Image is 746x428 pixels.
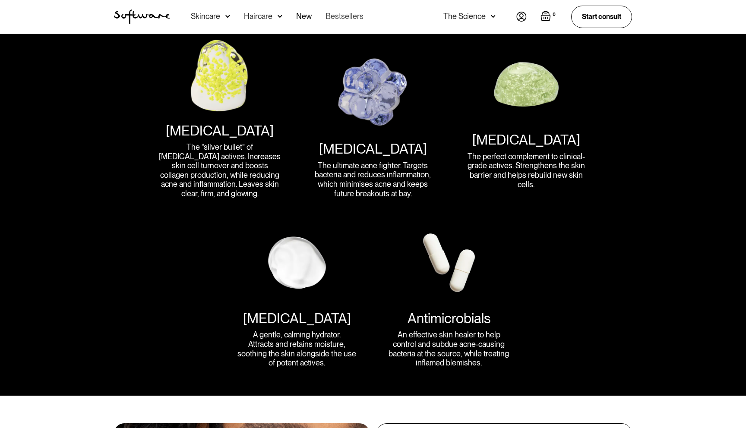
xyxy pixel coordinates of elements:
div: Haircare [244,12,272,21]
div: A gentle, calming hydrator. Attracts and retains moisture, soothing the skin alongside the use of... [235,330,359,367]
div: [MEDICAL_DATA] [472,132,580,148]
div: 0 [551,11,557,19]
img: arrow down [225,12,230,21]
a: Open empty cart [541,11,557,23]
div: The perfect complement to clinical-grade actives. Strengthens the skin barrier and helps rebuild ... [464,152,588,189]
div: [MEDICAL_DATA] [243,310,351,327]
div: The Science [443,12,486,21]
div: Antimicrobials [408,310,490,327]
img: arrow down [278,12,282,21]
div: The ultimate acne fighter. Targets bacteria and reduces inflammation, which minimises acne and ke... [311,161,435,198]
a: home [114,9,170,24]
div: Skincare [191,12,220,21]
img: arrow down [491,12,496,21]
a: Start consult [571,6,632,28]
img: Software Logo [114,9,170,24]
div: The “silver bullet” of [MEDICAL_DATA] actives. Increases skin cell turnover and boosts collagen p... [158,142,282,198]
div: [MEDICAL_DATA] [166,123,274,139]
div: An effective skin healer to help control and subdue acne-causing bacteria at the source, while tr... [387,330,511,367]
div: [MEDICAL_DATA] [319,141,427,157]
